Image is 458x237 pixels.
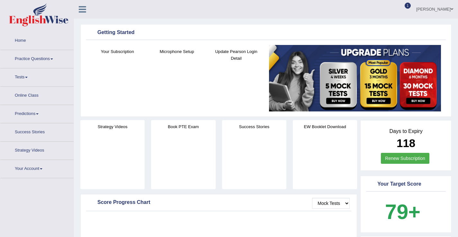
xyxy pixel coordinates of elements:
a: Renew Subscription [381,153,429,164]
h4: Strategy Videos [80,123,145,130]
a: Strategy Videos [0,142,74,158]
h4: Update Pearson Login Detail [210,48,263,62]
a: Online Class [0,87,74,103]
img: small5.jpg [269,45,441,111]
a: Home [0,32,74,48]
a: Success Stories [0,123,74,139]
h4: Your Subscription [91,48,144,55]
span: 1 [405,3,411,9]
h4: Success Stories [222,123,286,130]
h4: Microphone Setup [150,48,203,55]
b: 79+ [385,200,420,224]
h4: Days to Expiry [368,128,444,134]
div: Getting Started [88,28,444,38]
h4: Book PTE Exam [151,123,215,130]
a: Tests [0,68,74,84]
div: Score Progress Chart [88,198,350,207]
a: Predictions [0,105,74,121]
b: 118 [397,137,415,149]
a: Practice Questions [0,50,74,66]
div: Your Target Score [368,180,444,189]
h4: EW Booklet Download [293,123,357,130]
a: Your Account [0,160,74,176]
